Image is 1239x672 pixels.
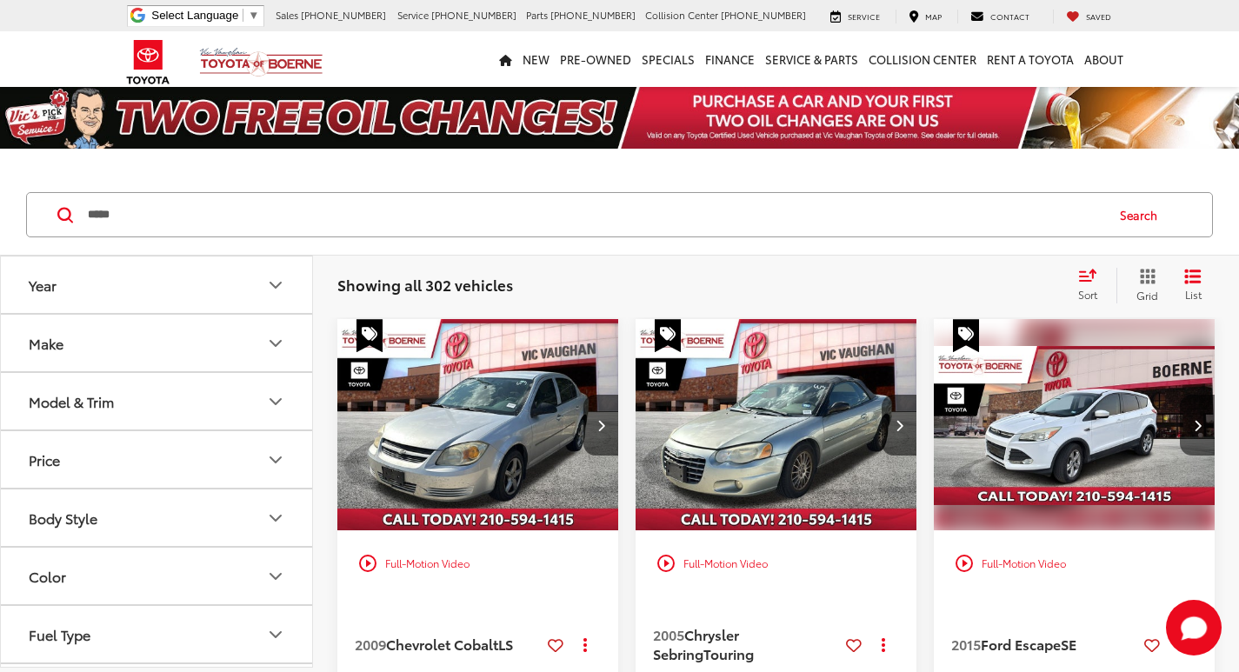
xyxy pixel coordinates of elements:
[555,31,636,87] a: Pre-Owned
[882,637,885,651] span: dropdown dots
[655,319,681,352] span: Special
[933,319,1216,532] img: 2015 Ford Escape SE
[653,624,739,663] span: Chrysler Sebring
[337,274,513,295] span: Showing all 302 vehicles
[1,489,314,546] button: Body StyleBody Style
[760,31,863,87] a: Service & Parts: Opens in a new tab
[1166,600,1222,655] svg: Start Chat
[635,319,918,532] img: 2005 Chrysler Sebring Touring
[1,548,314,604] button: ColorColor
[957,10,1042,23] a: Contact
[29,335,63,351] div: Make
[336,319,620,532] img: 2009 Chevrolet Cobalt LS
[550,8,636,22] span: [PHONE_NUMBER]
[265,449,286,470] div: Price
[29,626,90,642] div: Fuel Type
[848,10,880,22] span: Service
[570,629,601,660] button: Actions
[583,637,587,651] span: dropdown dots
[953,319,979,352] span: Special
[1,256,314,313] button: YearYear
[1069,268,1116,303] button: Select sort value
[1,431,314,488] button: PricePrice
[951,634,981,654] span: 2015
[1136,288,1158,303] span: Grid
[276,8,298,22] span: Sales
[498,634,513,654] span: LS
[700,31,760,87] a: Finance
[29,393,114,409] div: Model & Trim
[301,8,386,22] span: [PHONE_NUMBER]
[248,9,259,22] span: ▼
[951,635,1137,654] a: 2015Ford EscapeSE
[635,319,918,530] a: 2005 Chrysler Sebring Touring2005 Chrysler Sebring Touring2005 Chrysler Sebring Touring2005 Chrys...
[265,508,286,529] div: Body Style
[1061,634,1076,654] span: SE
[1086,10,1111,22] span: Saved
[635,319,918,530] div: 2005 Chrysler Sebring Touring 0
[869,629,899,660] button: Actions
[336,319,620,530] div: 2009 Chevrolet Cobalt LS 0
[1184,287,1202,302] span: List
[863,31,982,87] a: Collision Center
[636,31,700,87] a: Specials
[1,373,314,429] button: Model & TrimModel & Trim
[933,319,1216,530] a: 2015 Ford Escape SE2015 Ford Escape SE2015 Ford Escape SE2015 Ford Escape SE
[817,10,893,23] a: Service
[356,319,383,352] span: Special
[29,568,66,584] div: Color
[1079,31,1129,87] a: About
[86,194,1103,236] input: Search by Make, Model, or Keyword
[355,635,541,654] a: 2009Chevrolet CobaltLS
[1166,600,1222,655] button: Toggle Chat Window
[116,34,181,90] img: Toyota
[882,395,916,456] button: Next image
[265,333,286,354] div: Make
[397,8,429,22] span: Service
[925,10,942,22] span: Map
[29,276,57,293] div: Year
[982,31,1079,87] a: Rent a Toyota
[265,624,286,645] div: Fuel Type
[1180,395,1215,456] button: Next image
[355,634,386,654] span: 2009
[583,395,618,456] button: Next image
[517,31,555,87] a: New
[703,643,754,663] span: Touring
[933,319,1216,530] div: 2015 Ford Escape SE 0
[1,606,314,662] button: Fuel TypeFuel Type
[721,8,806,22] span: [PHONE_NUMBER]
[431,8,516,22] span: [PHONE_NUMBER]
[265,391,286,412] div: Model & Trim
[653,625,839,664] a: 2005Chrysler SebringTouring
[29,509,97,526] div: Body Style
[199,47,323,77] img: Vic Vaughan Toyota of Boerne
[494,31,517,87] a: Home
[1,315,314,371] button: MakeMake
[151,9,259,22] a: Select Language​
[981,634,1061,654] span: Ford Escape
[265,275,286,296] div: Year
[1078,287,1097,302] span: Sort
[336,319,620,530] a: 2009 Chevrolet Cobalt LS2009 Chevrolet Cobalt LS2009 Chevrolet Cobalt LS2009 Chevrolet Cobalt LS
[1116,268,1171,303] button: Grid View
[29,451,60,468] div: Price
[526,8,548,22] span: Parts
[990,10,1029,22] span: Contact
[386,634,498,654] span: Chevrolet Cobalt
[653,624,684,644] span: 2005
[896,10,955,23] a: Map
[1171,268,1215,303] button: List View
[1053,10,1124,23] a: My Saved Vehicles
[1103,193,1182,236] button: Search
[645,8,718,22] span: Collision Center
[151,9,238,22] span: Select Language
[265,566,286,587] div: Color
